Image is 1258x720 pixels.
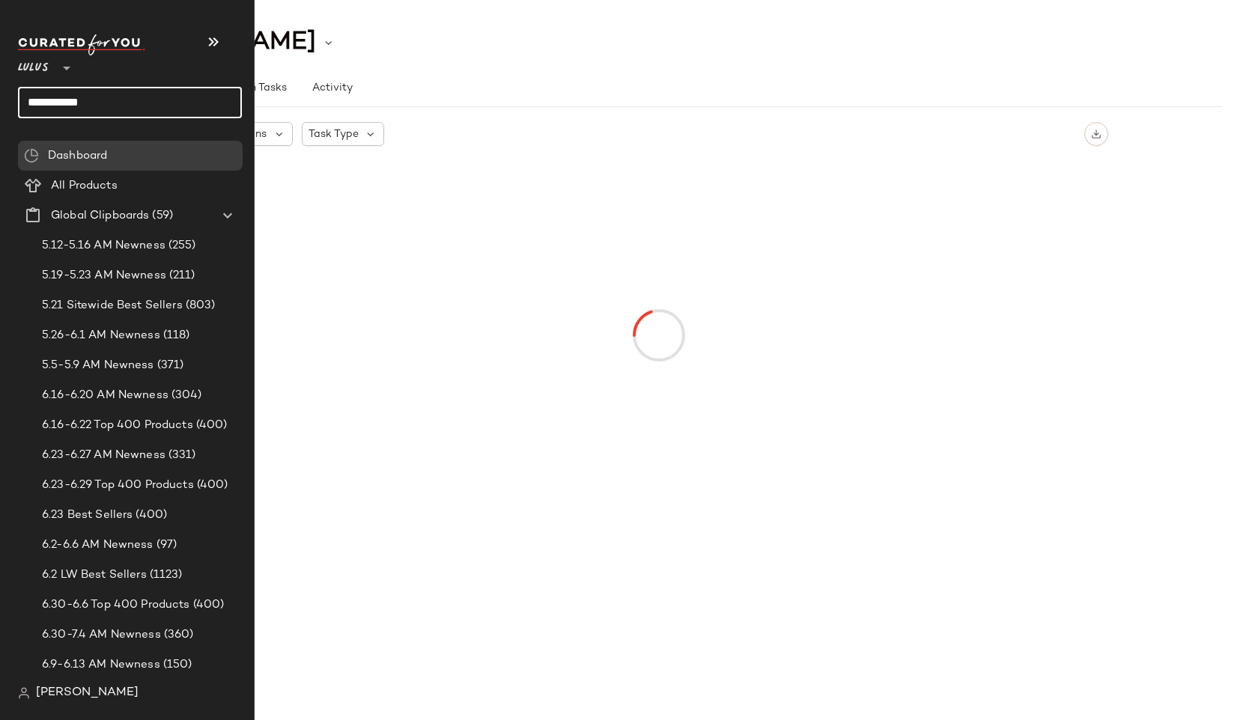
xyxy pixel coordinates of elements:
[147,567,183,584] span: (1123)
[42,597,190,614] span: 6.30-6.6 Top 400 Products
[309,126,359,142] span: Task Type
[42,626,161,644] span: 6.30-7.4 AM Newness
[18,34,145,55] img: cfy_white_logo.C9jOOHJF.svg
[183,297,216,314] span: (803)
[24,148,39,163] img: svg%3e
[149,207,173,225] span: (59)
[168,387,202,404] span: (304)
[42,237,165,254] span: 5.12-5.16 AM Newness
[161,626,194,644] span: (360)
[1091,129,1101,139] img: svg%3e
[154,537,177,554] span: (97)
[166,267,195,284] span: (211)
[42,357,154,374] span: 5.5-5.9 AM Newness
[165,237,196,254] span: (255)
[160,327,190,344] span: (118)
[160,656,192,674] span: (150)
[42,537,154,554] span: 6.2-6.6 AM Newness
[133,507,167,524] span: (400)
[42,267,166,284] span: 5.19-5.23 AM Newness
[194,477,228,494] span: (400)
[36,684,139,702] span: [PERSON_NAME]
[42,447,165,464] span: 6.23-6.27 AM Newness
[190,597,225,614] span: (400)
[42,387,168,404] span: 6.16-6.20 AM Newness
[312,82,353,94] span: Activity
[193,417,228,434] span: (400)
[165,447,196,464] span: (331)
[18,687,30,699] img: svg%3e
[42,567,147,584] span: 6.2 LW Best Sellers
[51,177,118,195] span: All Products
[18,51,49,78] span: Lulus
[42,477,194,494] span: 6.23-6.29 Top 400 Products
[48,147,107,165] span: Dashboard
[42,417,193,434] span: 6.16-6.22 Top 400 Products
[154,357,184,374] span: (371)
[51,207,149,225] span: Global Clipboards
[42,507,133,524] span: 6.23 Best Sellers
[42,327,160,344] span: 5.26-6.1 AM Newness
[42,297,183,314] span: 5.21 Sitewide Best Sellers
[42,656,160,674] span: 6.9-6.13 AM Newness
